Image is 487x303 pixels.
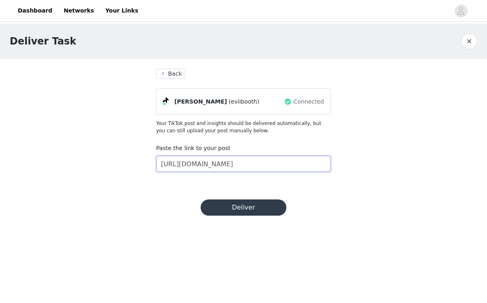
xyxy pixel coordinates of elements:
[201,199,286,216] button: Deliver
[156,69,185,78] button: Back
[59,2,99,20] a: Networks
[174,97,227,106] span: [PERSON_NAME]
[457,4,465,17] div: avatar
[156,156,331,172] input: Paste the link to your content here
[229,97,259,106] span: (eviibooth)
[156,145,231,151] label: Paste the link to your post
[156,120,331,134] p: Your TikTok post and insights should be delivered automatically, but you can still upload your po...
[294,97,324,106] span: Connected
[100,2,143,20] a: Your Links
[13,2,57,20] a: Dashboard
[10,34,76,49] h1: Deliver Task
